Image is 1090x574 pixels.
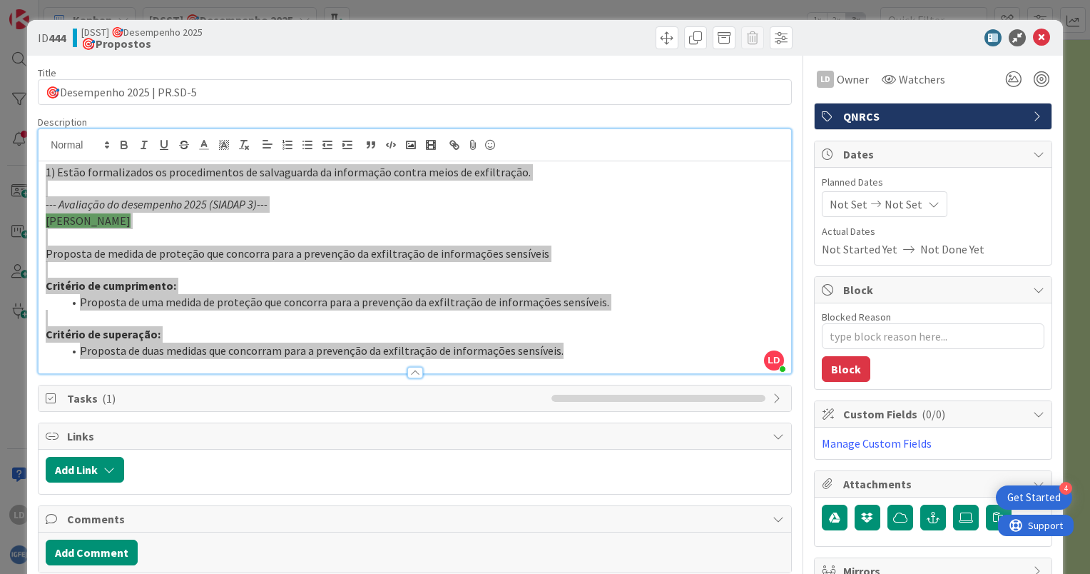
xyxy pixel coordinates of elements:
span: [PERSON_NAME] [46,213,131,228]
div: Get Started [1007,490,1061,505]
span: ( 1 ) [102,391,116,406]
label: Blocked Reason [822,311,891,323]
span: Links [67,428,765,445]
span: Actual Dates [822,224,1044,239]
span: Dates [843,146,1026,163]
span: Not Set [830,196,867,213]
b: 🎯Propostos [81,38,203,49]
li: Proposta de uma medida de proteção que concorra para a prevenção da exfiltração de informações se... [63,294,784,311]
strong: Critério de cumprimento: [46,278,176,293]
span: Attachments [843,475,1026,493]
span: Comments [67,510,765,528]
b: 444 [49,31,66,45]
input: type card name here... [38,79,792,105]
label: Title [38,66,56,79]
button: Add Link [46,457,124,483]
span: Owner [837,71,869,88]
div: 4 [1059,482,1072,495]
span: Description [38,116,87,129]
span: ( 0/0 ) [922,407,945,421]
li: Proposta de duas medidas que concorram para a prevenção da exfiltração de informações sensíveis. [63,343,784,359]
span: Not Set [885,196,922,213]
span: Support [30,2,65,19]
strong: Critério de superação: [46,327,161,341]
span: Block [843,281,1026,298]
span: Tasks [67,390,544,407]
div: Open Get Started checklist, remaining modules: 4 [996,485,1072,510]
p: Proposta de medida de proteção que concorra para a prevenção da exfiltração de informações sensíveis [46,246,784,262]
div: LD [817,71,834,88]
span: LD [764,351,784,371]
button: Add Comment [46,540,138,565]
span: ID [38,29,66,46]
em: --- Avaliação do desempenho 2025 (SIADAP 3)--- [46,197,268,211]
span: Watchers [899,71,945,88]
span: Not Done Yet [920,241,984,258]
span: Custom Fields [843,406,1026,423]
a: Manage Custom Fields [822,436,932,450]
span: Planned Dates [822,175,1044,190]
p: 1) Estão formalizados os procedimentos de salvaguarda da informação contra meios de exfiltração. [46,164,784,181]
span: [DSST] 🎯Desempenho 2025 [81,26,203,38]
button: Block [822,356,870,382]
span: Not Started Yet [822,241,897,258]
span: QNRCS [843,108,1026,125]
